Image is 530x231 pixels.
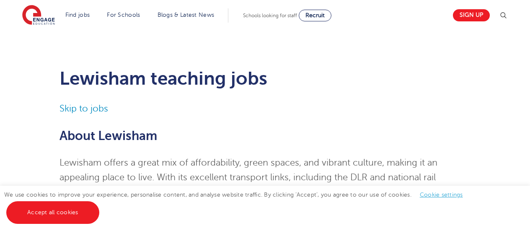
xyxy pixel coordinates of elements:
a: Recruit [299,10,331,21]
a: Cookie settings [420,192,463,198]
a: Blogs & Latest News [158,12,215,18]
span: Recruit [305,12,325,18]
h1: Lewisham teaching jobs [59,68,471,89]
span: Schools looking for staff [243,13,297,18]
a: Accept all cookies [6,201,99,224]
a: For Schools [107,12,140,18]
a: Skip to jobs [59,104,108,114]
a: Find jobs [65,12,90,18]
span: About Lewisham [59,129,157,143]
a: Sign up [453,9,490,21]
span: We use cookies to improve your experience, personalise content, and analyse website traffic. By c... [4,192,471,215]
img: Engage Education [22,5,55,26]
